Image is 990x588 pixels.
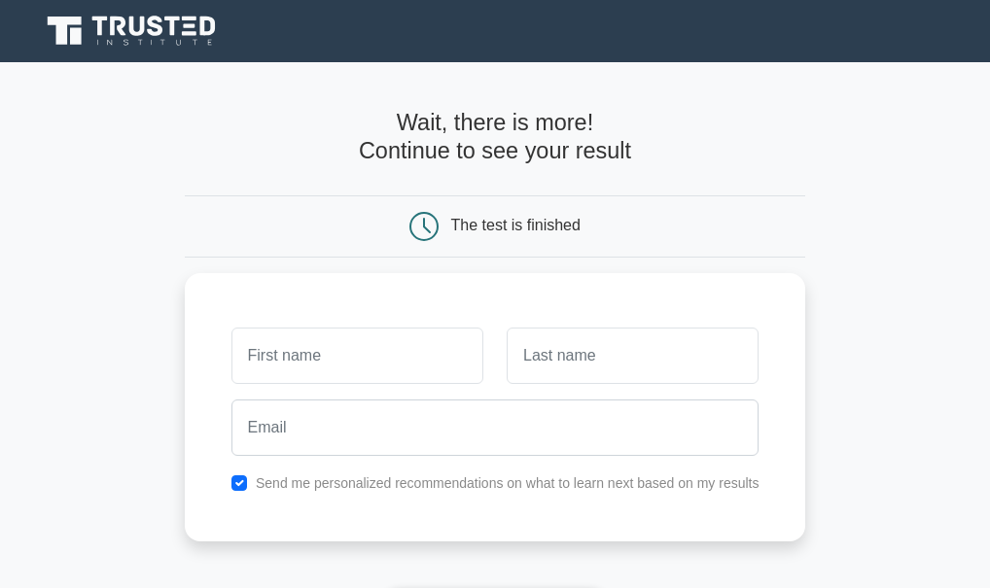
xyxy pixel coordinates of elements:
input: Last name [507,328,759,384]
div: The test is finished [451,217,581,233]
input: Email [231,399,760,456]
label: Send me personalized recommendations on what to learn next based on my results [256,475,760,491]
h4: Wait, there is more! Continue to see your result [185,109,806,163]
input: First name [231,328,483,384]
